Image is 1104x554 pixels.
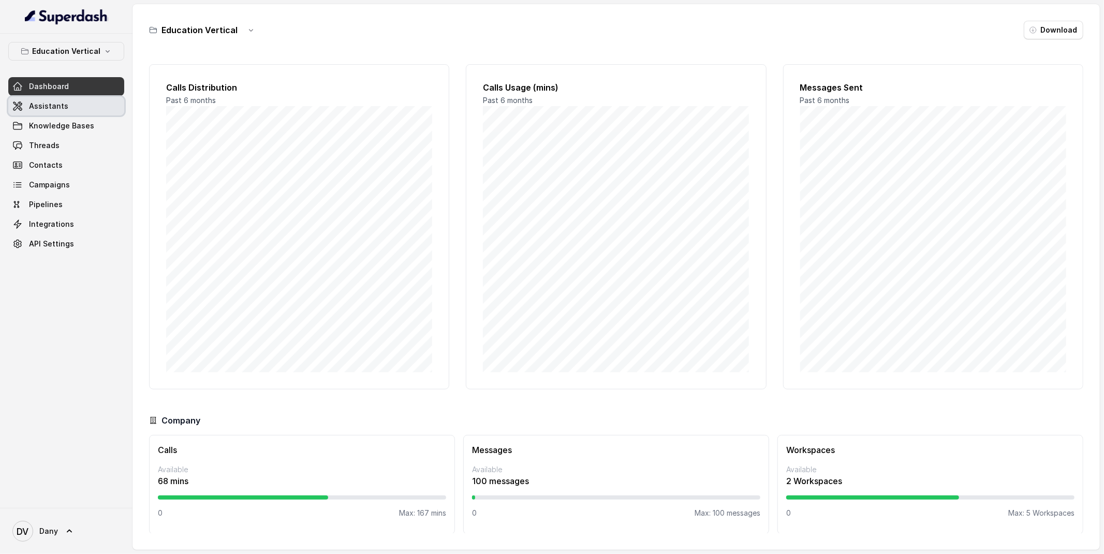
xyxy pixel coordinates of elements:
[158,508,163,518] p: 0
[786,475,1074,487] p: 2 Workspaces
[29,101,68,111] span: Assistants
[8,97,124,115] a: Assistants
[8,77,124,96] a: Dashboard
[39,526,58,536] span: Dany
[158,464,446,475] p: Available
[8,176,124,194] a: Campaigns
[8,156,124,174] a: Contacts
[399,508,446,518] p: Max: 167 mins
[29,239,74,249] span: API Settings
[8,195,124,214] a: Pipelines
[695,508,760,518] p: Max: 100 messages
[786,508,791,518] p: 0
[472,508,477,518] p: 0
[800,96,850,105] span: Past 6 months
[29,81,69,92] span: Dashboard
[8,136,124,155] a: Threads
[29,121,94,131] span: Knowledge Bases
[158,475,446,487] p: 68 mins
[29,140,60,151] span: Threads
[800,81,1066,94] h2: Messages Sent
[32,45,100,57] p: Education Vertical
[786,444,1074,456] h3: Workspaces
[166,81,432,94] h2: Calls Distribution
[29,160,63,170] span: Contacts
[1008,508,1074,518] p: Max: 5 Workspaces
[472,464,760,475] p: Available
[8,517,124,546] a: Dany
[8,116,124,135] a: Knowledge Bases
[1024,21,1083,39] button: Download
[29,199,63,210] span: Pipelines
[29,180,70,190] span: Campaigns
[472,444,760,456] h3: Messages
[786,464,1074,475] p: Available
[17,526,29,537] text: DV
[472,475,760,487] p: 100 messages
[483,96,533,105] span: Past 6 months
[29,219,74,229] span: Integrations
[25,8,108,25] img: light.svg
[161,414,200,427] h3: Company
[166,96,216,105] span: Past 6 months
[8,42,124,61] button: Education Vertical
[158,444,446,456] h3: Calls
[161,24,238,36] h3: Education Vertical
[8,215,124,234] a: Integrations
[8,235,124,253] a: API Settings
[483,81,749,94] h2: Calls Usage (mins)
